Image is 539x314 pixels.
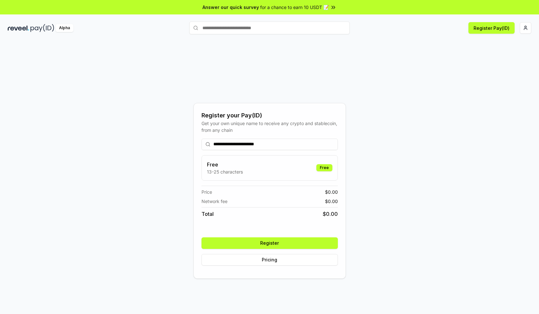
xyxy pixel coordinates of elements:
span: $ 0.00 [323,210,338,218]
span: Total [201,210,214,218]
button: Register Pay(ID) [468,22,515,34]
span: for a chance to earn 10 USDT 📝 [260,4,329,11]
span: Answer our quick survey [202,4,259,11]
p: 13-25 characters [207,168,243,175]
img: reveel_dark [8,24,29,32]
span: $ 0.00 [325,198,338,205]
span: Network fee [201,198,227,205]
div: Get your own unique name to receive any crypto and stablecoin, from any chain [201,120,338,133]
span: $ 0.00 [325,189,338,195]
div: Free [316,164,332,171]
img: pay_id [30,24,54,32]
div: Alpha [56,24,73,32]
button: Register [201,237,338,249]
button: Pricing [201,254,338,266]
span: Price [201,189,212,195]
h3: Free [207,161,243,168]
div: Register your Pay(ID) [201,111,338,120]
